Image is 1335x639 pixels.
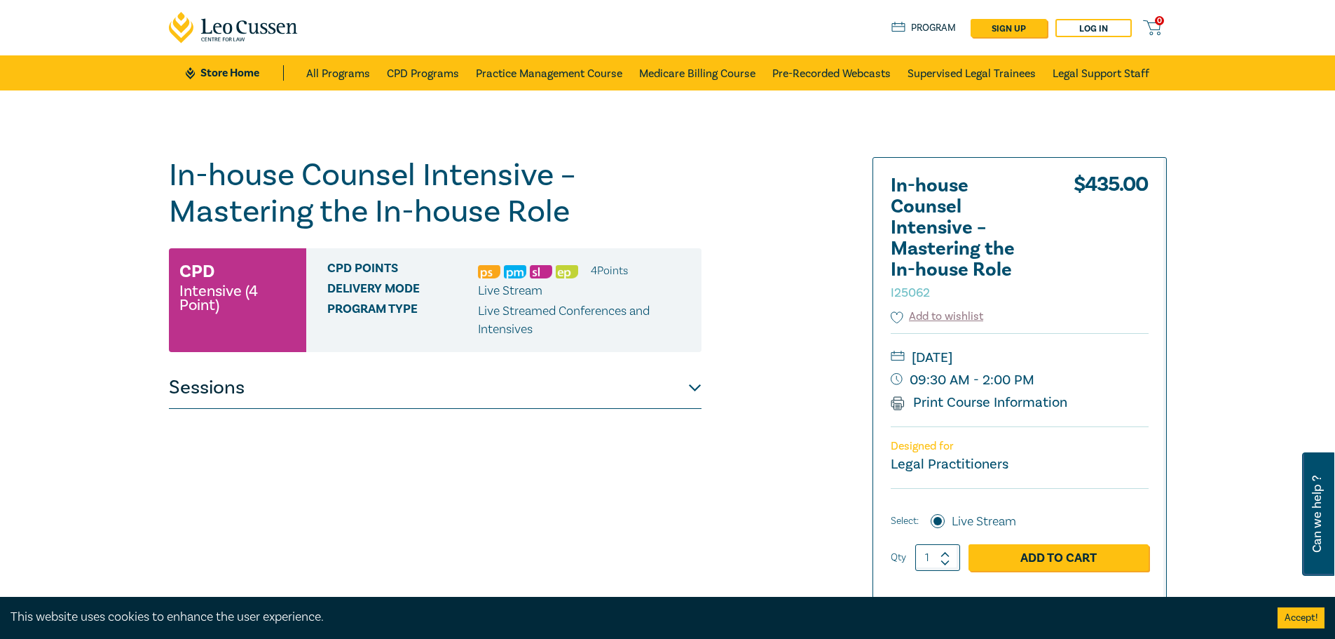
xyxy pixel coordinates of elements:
[179,284,296,312] small: Intensive (4 Point)
[891,369,1149,391] small: 09:30 AM - 2:00 PM
[891,550,906,565] label: Qty
[891,440,1149,453] p: Designed for
[327,302,478,339] span: Program type
[639,55,755,90] a: Medicare Billing Course
[169,367,701,409] button: Sessions
[478,265,500,278] img: Professional Skills
[891,309,984,325] button: Add to wishlist
[1055,19,1132,37] a: Log in
[891,513,919,529] span: Select:
[387,55,459,90] a: CPD Programs
[915,544,960,571] input: 1
[952,513,1016,531] label: Live Stream
[478,283,542,299] span: Live Stream
[179,259,214,284] h3: CPD
[1310,461,1324,567] span: Can we help ?
[478,302,691,339] p: Live Streamed Conferences and Intensives
[968,544,1149,571] a: Add to Cart
[476,55,622,90] a: Practice Management Course
[908,55,1036,90] a: Supervised Legal Trainees
[772,55,891,90] a: Pre-Recorded Webcasts
[891,347,1149,369] small: [DATE]
[591,262,628,280] li: 4 Point s
[504,265,526,278] img: Practice Management & Business Skills
[1155,16,1164,25] span: 0
[186,65,283,81] a: Store Home
[891,455,1008,473] small: Legal Practitioners
[556,265,578,278] img: Ethics & Professional Responsibility
[327,262,478,280] span: CPD Points
[327,282,478,300] span: Delivery Mode
[891,175,1045,302] h2: In-house Counsel Intensive – Mastering the In-house Role
[306,55,370,90] a: All Programs
[1074,175,1149,309] div: $ 435.00
[891,20,957,36] a: Program
[891,394,1068,412] a: Print Course Information
[1053,55,1149,90] a: Legal Support Staff
[169,157,701,230] h1: In-house Counsel Intensive – Mastering the In-house Role
[891,285,930,301] small: I25062
[11,608,1257,626] div: This website uses cookies to enhance the user experience.
[1278,607,1324,628] button: Accept cookies
[530,265,552,278] img: Substantive Law
[971,19,1047,37] a: sign up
